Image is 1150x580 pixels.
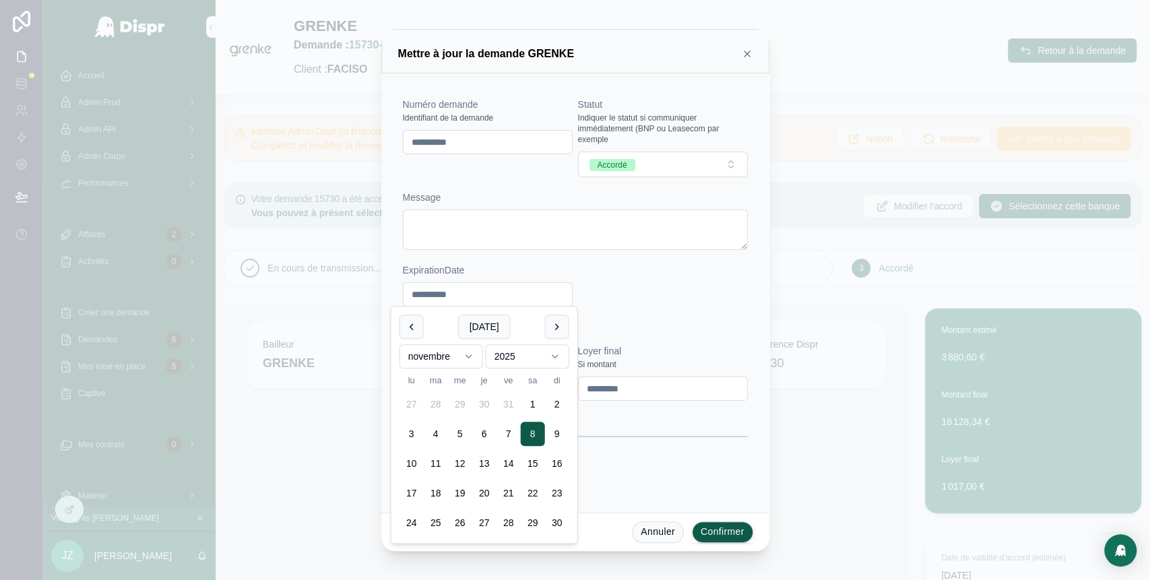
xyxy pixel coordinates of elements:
button: lundi 17 novembre 2025 [400,481,424,505]
button: mercredi 29 octobre 2025 [448,392,472,416]
button: mercredi 12 novembre 2025 [448,451,472,476]
button: jeudi 13 novembre 2025 [472,451,497,476]
span: Loyer final [578,346,622,356]
h3: Mettre à jour la demande GRENKE [398,46,574,62]
button: samedi 1 novembre 2025 [521,392,545,416]
button: mercredi 5 novembre 2025 [448,422,472,446]
span: Numéro demande [403,99,478,110]
button: mardi 25 novembre 2025 [424,511,448,535]
button: jeudi 30 octobre 2025 [472,392,497,416]
button: mardi 28 octobre 2025 [424,392,448,416]
button: vendredi 21 novembre 2025 [497,481,521,505]
button: dimanche 23 novembre 2025 [545,481,569,505]
button: mardi 18 novembre 2025 [424,481,448,505]
button: dimanche 16 novembre 2025 [545,451,569,476]
button: vendredi 28 novembre 2025 [497,511,521,535]
button: lundi 27 octobre 2025 [400,392,424,416]
button: samedi 29 novembre 2025 [521,511,545,535]
button: Confirmer [692,521,753,543]
th: mardi [424,374,448,387]
button: [DATE] [458,315,511,339]
button: dimanche 2 novembre 2025 [545,392,569,416]
div: Open Intercom Messenger [1104,534,1137,567]
button: mardi 4 novembre 2025 [424,422,448,446]
button: jeudi 27 novembre 2025 [472,511,497,535]
th: mercredi [448,374,472,387]
button: mardi 11 novembre 2025 [424,451,448,476]
button: lundi 10 novembre 2025 [400,451,424,476]
button: lundi 3 novembre 2025 [400,422,424,446]
span: Indiquer le statut si communiquer immédiatement (BNP ou Leasecom par exemple [578,112,748,145]
button: jeudi 6 novembre 2025 [472,422,497,446]
span: Statut [578,99,603,110]
button: dimanche 9 novembre 2025 [545,422,569,446]
th: vendredi [497,374,521,387]
th: samedi [521,374,545,387]
span: Si montant [578,359,616,370]
span: Message [403,192,441,203]
th: lundi [400,374,424,387]
button: samedi 15 novembre 2025 [521,451,545,476]
button: dimanche 30 novembre 2025 [545,511,569,535]
span: Identifiant de la demande [403,112,494,123]
button: vendredi 7 novembre 2025 [497,422,521,446]
button: mercredi 19 novembre 2025 [448,481,472,505]
button: samedi 22 novembre 2025 [521,481,545,505]
button: samedi 8 novembre 2025, selected [521,422,545,446]
button: Select Button [578,152,748,177]
div: Accordé [598,159,627,171]
th: dimanche [545,374,569,387]
button: vendredi 31 octobre 2025 [497,392,521,416]
button: Annuler [632,521,684,543]
button: jeudi 20 novembre 2025 [472,481,497,505]
table: novembre 2025 [400,374,569,535]
button: vendredi 14 novembre 2025 [497,451,521,476]
button: mercredi 26 novembre 2025 [448,511,472,535]
th: jeudi [472,374,497,387]
button: lundi 24 novembre 2025 [400,511,424,535]
span: ExpirationDate [403,265,465,276]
